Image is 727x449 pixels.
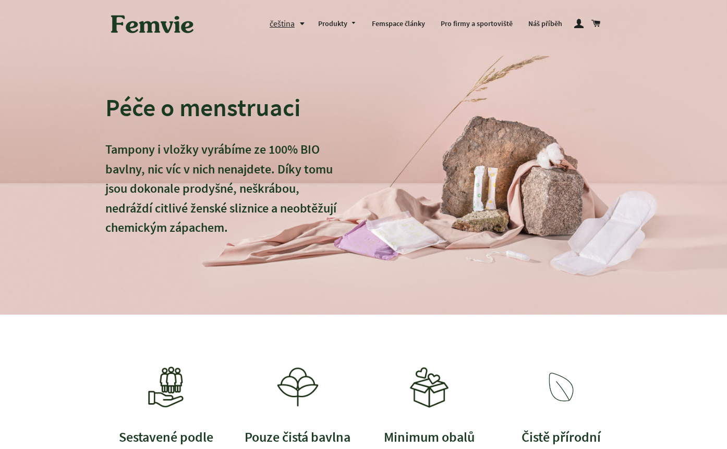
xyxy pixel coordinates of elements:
button: čeština [270,17,310,31]
a: Produkty [310,10,365,38]
a: Náš příběh [520,10,570,38]
h3: Minimum obalů [369,428,490,446]
p: Tampony i vložky vyrábíme ze 100% BIO bavlny, nic víc v nich nenajdete. Díky tomu jsou dokonale p... [105,140,338,257]
h3: Pouze čistá bavlna [237,428,359,446]
h3: Čistě přírodní [501,428,622,446]
a: Femspace články [364,10,433,38]
img: Femvie [105,8,199,40]
h2: Péče o menstruaci [105,92,338,123]
a: Pro firmy a sportoviště [433,10,520,38]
